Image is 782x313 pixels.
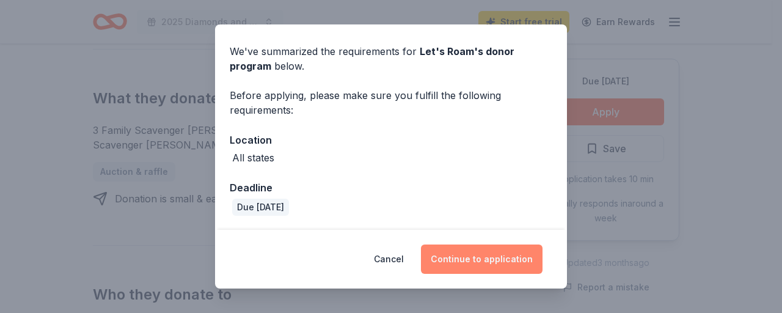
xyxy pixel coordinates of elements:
[230,44,552,73] div: We've summarized the requirements for below.
[421,245,543,274] button: Continue to application
[230,88,552,117] div: Before applying, please make sure you fulfill the following requirements:
[230,180,552,196] div: Deadline
[232,199,289,216] div: Due [DATE]
[232,150,274,165] div: All states
[374,245,404,274] button: Cancel
[230,132,552,148] div: Location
